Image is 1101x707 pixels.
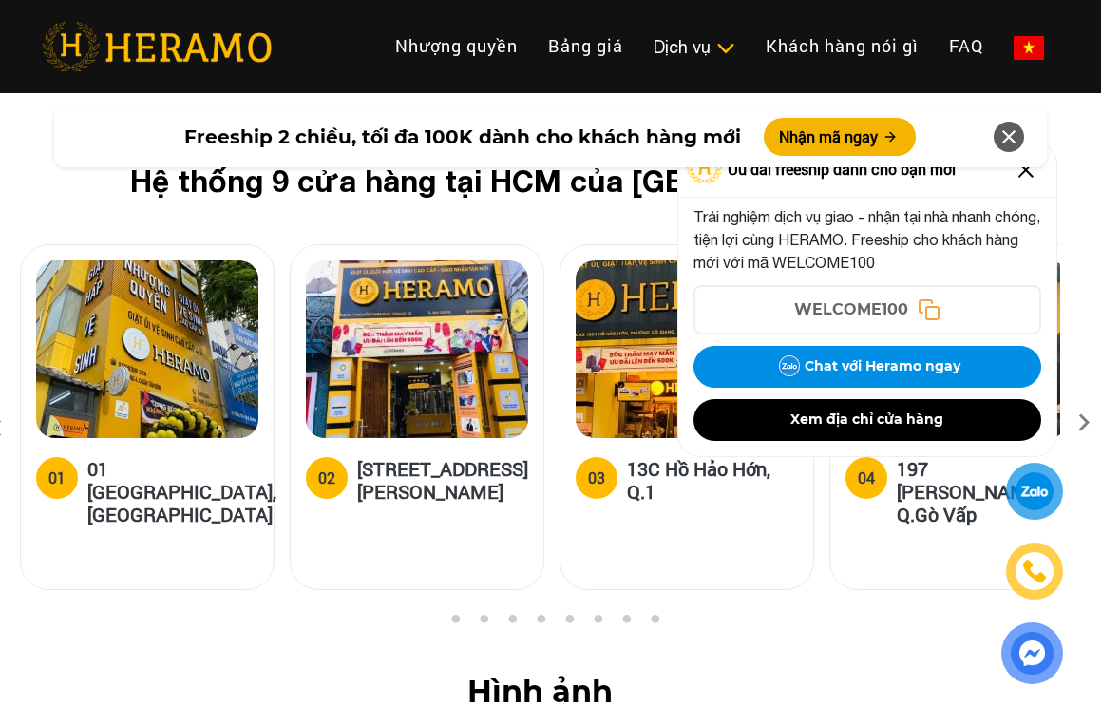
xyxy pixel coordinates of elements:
[36,260,258,438] img: heramo-01-truong-son-quan-tan-binh
[318,467,335,489] div: 02
[588,614,607,633] button: 7
[50,162,1030,199] h2: Hệ thống 9 cửa hàng tại HCM của [GEOGRAPHIC_DATA]
[380,26,533,67] a: Nhượng quyền
[446,614,465,633] button: 2
[533,26,638,67] a: Bảng giá
[750,26,934,67] a: Khách hàng nói gì
[531,614,550,633] button: 5
[934,26,998,67] a: FAQ
[794,298,908,321] span: WELCOME100
[42,22,272,71] img: heramo-logo.png
[48,467,66,489] div: 01
[774,352,805,382] img: Zalo
[87,457,276,525] h5: 01 [GEOGRAPHIC_DATA], [GEOGRAPHIC_DATA]
[715,39,735,58] img: subToggleIcon
[858,467,875,489] div: 04
[417,614,436,633] button: 1
[576,260,798,438] img: heramo-13c-ho-hao-hon-quan-1
[184,123,741,151] span: Freeship 2 chiều, tối đa 100K dành cho khách hàng mới
[474,614,493,633] button: 3
[897,457,1068,525] h5: 197 [PERSON_NAME], Q.Gò Vấp
[617,614,636,633] button: 8
[645,614,664,633] button: 9
[503,614,522,633] button: 4
[693,399,1041,441] button: Xem địa chỉ cửa hàng
[693,346,1041,388] button: Chat với Heramo ngay
[560,614,579,633] button: 6
[588,467,605,489] div: 03
[306,260,528,438] img: heramo-18a-71-nguyen-thi-minh-khai-quan-1
[764,118,916,156] button: Nhận mã ngay
[357,457,528,503] h5: [STREET_ADDRESS][PERSON_NAME]
[1020,558,1048,585] img: phone-icon
[1014,36,1044,60] img: vn-flag.png
[627,457,798,503] h5: 13C Hồ Hảo Hớn, Q.1
[693,205,1041,274] p: Trải nghiệm dịch vụ giao - nhận tại nhà nhanh chóng, tiện lợi cùng HERAMO. Freeship cho khách hàn...
[654,34,735,60] div: Dịch vụ
[1009,545,1060,597] a: phone-icon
